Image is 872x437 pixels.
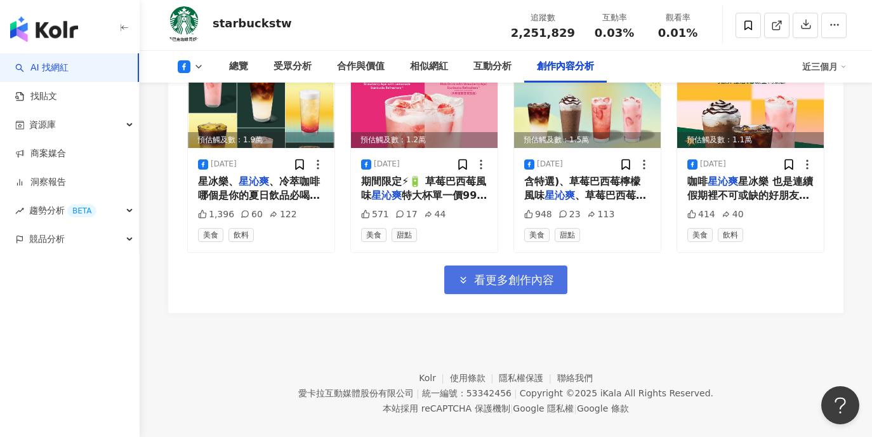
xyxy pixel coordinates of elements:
span: | [514,388,517,398]
span: 看更多創作內容 [474,273,554,287]
mark: 星沁爽 [545,189,575,201]
div: 40 [722,208,744,221]
a: 洞察報告 [15,176,66,189]
img: post-image [677,35,824,148]
div: 近三個月 [802,57,847,77]
span: 美食 [524,228,550,242]
span: 飲料 [718,228,743,242]
div: 122 [269,208,297,221]
span: 競品分析 [29,225,65,253]
div: post-image商業合作預估觸及數：1.5萬 [514,35,661,148]
button: 看更多創作內容 [444,266,567,294]
div: 受眾分析 [274,59,312,74]
div: 預估觸及數：1.2萬 [351,132,498,148]
span: 0.03% [595,27,634,39]
img: post-image [351,35,498,148]
a: Google 隱私權 [513,403,574,413]
span: 星冰樂、 [198,175,239,187]
img: post-image [188,35,334,148]
div: 23 [558,208,581,221]
div: 愛卡拉互動媒體股份有限公司 [298,388,414,398]
div: 相似網紅 [410,59,448,74]
div: 觀看率 [654,11,702,24]
span: 星冰樂 也是連續假期裡不可或缺的好朋友嗎？ _ 連假心連星贈15顆星 2/28(五)-3/2(日)活動期間 #星禮程 會員使用行動預點服務，單筆原價購買任三杯大杯(含)以上飲料，可額外獲贈15顆... [687,175,813,330]
span: | [574,403,577,413]
div: 統一編號：53342456 [422,388,512,398]
a: Google 條款 [577,403,629,413]
span: 特大杯單一價99元 結合了草莓和巴西莓的多層次酸甜，再融合了草莓果乾 以檸檬果汁或清爽可口的椰奶調和，最適合當天已經喝過咖啡的你 想要來點不一樣的第二杯飲品，下午時刻也能感受一陣清爽的能量 _ ... [361,189,487,344]
div: 總覽 [229,59,248,74]
div: 互動率 [590,11,638,24]
div: post-image商業合作預估觸及數：1.1萬 [677,35,824,148]
mark: 星沁爽 [708,175,738,187]
div: [DATE] [374,159,400,170]
div: 948 [524,208,552,221]
span: 美食 [198,228,223,242]
a: 使用條款 [450,373,499,383]
span: | [416,388,419,398]
mark: 星沁爽 [371,189,402,201]
a: Kolr [419,373,449,383]
div: 60 [241,208,263,221]
a: 聯絡我們 [557,373,593,383]
div: 互動分析 [473,59,512,74]
span: 、草莓巴西莓椰奶風味 [524,189,646,215]
span: rise [15,206,24,215]
div: [DATE] [211,159,237,170]
span: 甜點 [392,228,417,242]
div: 571 [361,208,389,221]
div: starbuckstw [213,15,292,31]
div: 預估觸及數：1.9萬 [188,132,334,148]
img: KOL Avatar [165,6,203,44]
div: BETA [67,205,96,217]
a: 商案媒合 [15,147,66,160]
a: searchAI 找網紅 [15,62,69,74]
div: 預估觸及數：1.5萬 [514,132,661,148]
span: 資源庫 [29,111,56,139]
a: iKala [600,388,622,398]
span: 趨勢分析 [29,196,96,225]
div: 113 [587,208,615,221]
span: 美食 [361,228,386,242]
div: [DATE] [700,159,726,170]
div: 1,396 [198,208,234,221]
span: 本站採用 reCAPTCHA 保護機制 [383,401,628,416]
span: 咖啡 [687,175,708,187]
div: 預估觸及數：1.1萬 [677,132,824,148]
a: 隱私權保護 [499,373,557,383]
div: 414 [687,208,715,221]
div: 創作內容分析 [537,59,594,74]
span: | [510,403,513,413]
div: Copyright © 2025 All Rights Reserved. [520,388,713,398]
span: 甜點 [555,228,580,242]
img: post-image [514,35,661,148]
span: 含特選)、草莓巴西莓檸檬風味 [524,175,640,201]
mark: 星沁爽 [239,175,269,187]
span: 飲料 [228,228,254,242]
div: post-image商業合作預估觸及數：1.2萬 [351,35,498,148]
div: 17 [395,208,418,221]
img: logo [10,17,78,42]
iframe: Help Scout Beacon - Open [821,386,859,424]
div: 追蹤數 [511,11,575,24]
span: 0.01% [658,27,697,39]
div: [DATE] [537,159,563,170]
span: 2,251,829 [511,26,575,39]
a: 找貼文 [15,90,57,103]
span: 期間限定⚡🔋 草莓巴西莓風味 [361,175,486,201]
div: post-image商業合作預估觸及數：1.9萬 [188,35,334,148]
span: 美食 [687,228,713,242]
div: 44 [424,208,446,221]
div: 合作與價值 [337,59,385,74]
